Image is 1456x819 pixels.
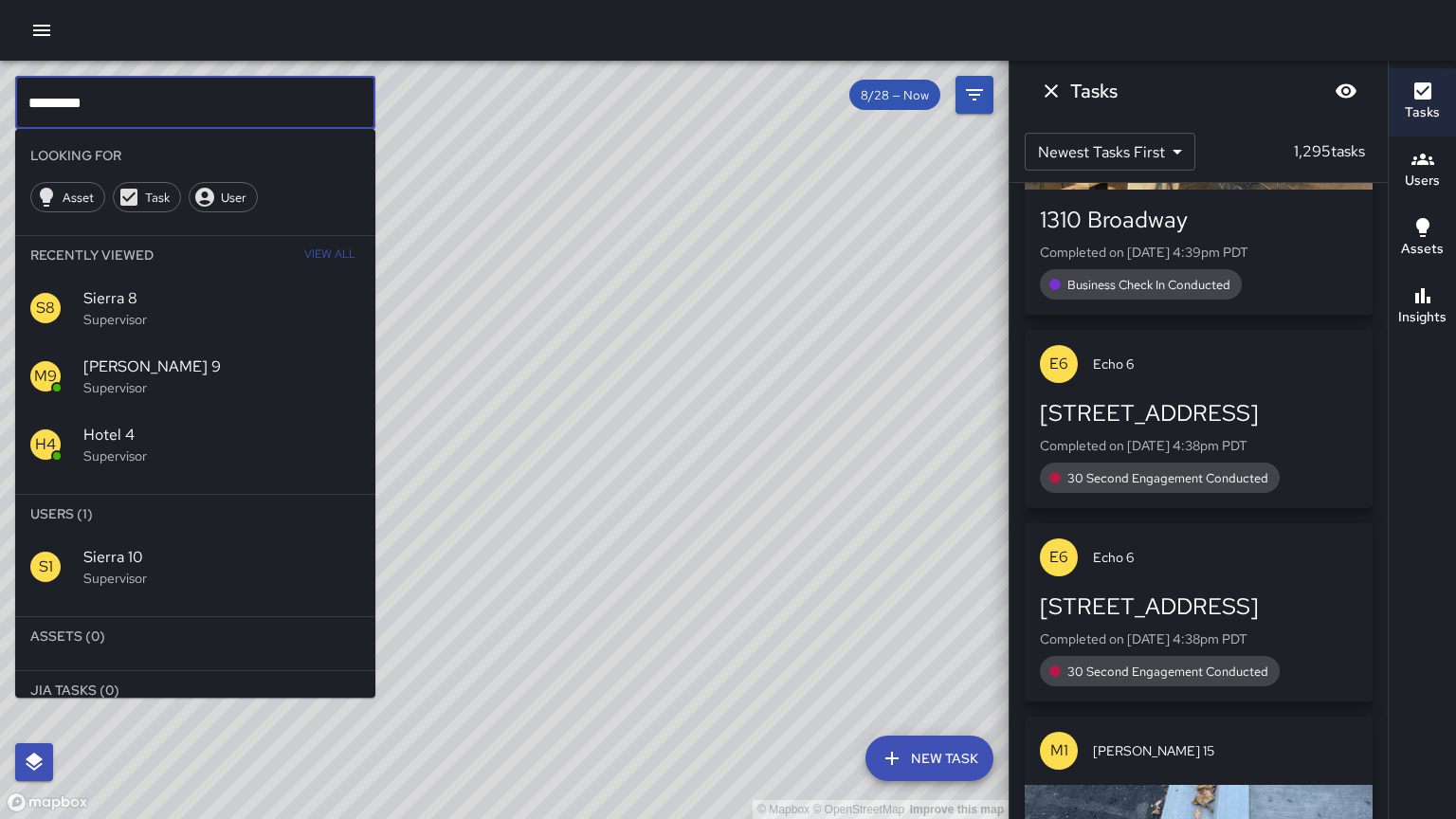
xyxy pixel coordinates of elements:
span: Echo 6 [1093,548,1357,567]
p: Supervisor [83,310,360,329]
li: Looking For [15,136,375,174]
h6: Insights [1398,307,1447,328]
button: Tasks [1389,68,1456,136]
li: Assets (0) [15,617,375,655]
div: Newest Tasks First [1025,133,1195,171]
p: Supervisor [83,378,360,397]
p: S1 [39,555,53,578]
li: Jia Tasks (0) [15,671,375,709]
div: H4Hotel 4Supervisor [15,410,375,479]
h6: Assets [1401,239,1444,260]
button: Users [1389,136,1456,205]
button: Insights [1389,273,1456,341]
div: M9[PERSON_NAME] 9Supervisor [15,342,375,410]
h6: Tasks [1405,102,1440,123]
span: 30 Second Engagement Conducted [1056,664,1280,680]
span: Hotel 4 [83,424,360,446]
p: S8 [36,297,55,319]
h6: Tasks [1070,76,1118,106]
span: Sierra 8 [83,287,360,310]
span: 8/28 — Now [849,87,940,103]
button: Filters [955,76,993,114]
div: Asset [30,182,105,212]
button: Dismiss [1032,72,1070,110]
span: [PERSON_NAME] 15 [1093,741,1357,760]
span: User [210,190,257,206]
span: View All [304,240,355,270]
p: E6 [1049,546,1068,569]
button: E6Echo 6[STREET_ADDRESS]Completed on [DATE] 4:38pm PDT30 Second Engagement Conducted [1025,523,1373,701]
button: E6Echo 6[STREET_ADDRESS]Completed on [DATE] 4:38pm PDT30 Second Engagement Conducted [1025,330,1373,508]
div: [STREET_ADDRESS] [1040,398,1357,428]
p: Completed on [DATE] 4:38pm PDT [1040,436,1357,455]
button: Blur [1327,72,1365,110]
p: M1 [1050,739,1068,762]
div: [STREET_ADDRESS] [1040,591,1357,622]
div: S1Sierra 10Supervisor [15,533,375,601]
p: Supervisor [83,446,360,465]
span: Task [135,190,180,206]
div: Task [113,182,181,212]
button: New Task [865,736,993,781]
h6: Users [1405,171,1440,191]
p: Completed on [DATE] 4:38pm PDT [1040,629,1357,648]
button: Assets [1389,205,1456,273]
span: [PERSON_NAME] 9 [83,355,360,378]
p: Completed on [DATE] 4:39pm PDT [1040,243,1357,262]
p: M9 [34,365,57,388]
span: Echo 6 [1093,355,1357,373]
div: S8Sierra 8Supervisor [15,274,375,342]
li: Users (1) [15,495,375,533]
button: View All [300,236,360,274]
p: 1,295 tasks [1286,140,1373,163]
p: E6 [1049,353,1068,375]
span: Sierra 10 [83,546,360,569]
div: 1310 Broadway [1040,205,1357,235]
span: 30 Second Engagement Conducted [1056,470,1280,486]
li: Recently Viewed [15,236,375,274]
div: User [189,182,258,212]
p: Supervisor [83,569,360,588]
span: Asset [52,190,104,206]
span: Business Check In Conducted [1056,277,1242,293]
p: H4 [35,433,56,456]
